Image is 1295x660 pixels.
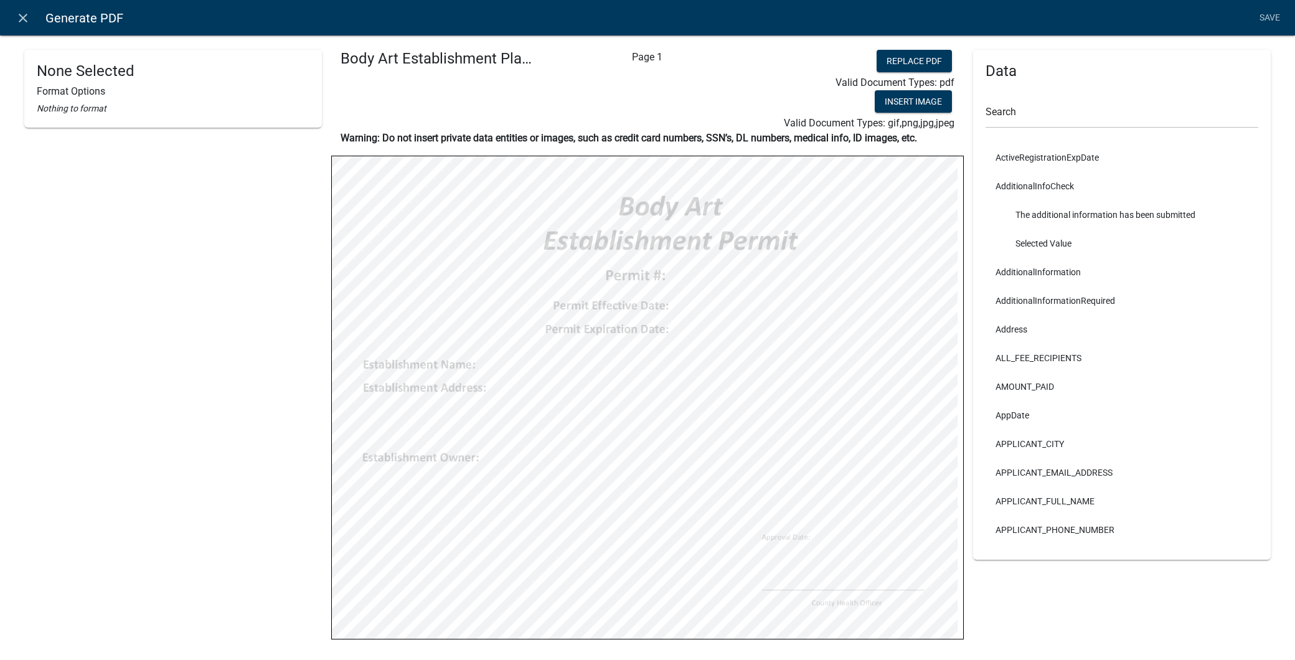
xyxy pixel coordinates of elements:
button: Replace PDF [877,50,952,72]
span: Page 1 [632,51,662,63]
h4: Body Art Establishment Placard Template.pdf [341,50,533,68]
li: ALL_FEE_RECIPIENTS [986,344,1258,372]
span: Generate PDF [45,6,123,31]
li: AppDate [986,401,1258,430]
li: AdditionalInformation [986,258,1258,286]
li: APPLICANT_CITY [986,430,1258,458]
li: AdditionalInformationRequired [986,286,1258,315]
li: Address [986,315,1258,344]
a: Save [1254,6,1285,30]
h4: None Selected [37,62,309,80]
i: Nothing to format [37,103,106,113]
span: Valid Document Types: pdf [836,77,954,88]
h6: Format Options [37,85,309,97]
span: Valid Document Types: gif,png,jpg,jpeg [784,117,954,129]
p: Warning: Do not insert private data entities or images, such as credit card numbers, SSN’s, DL nu... [341,131,954,146]
li: APPLICANT_EMAIL_ADDRESS [986,458,1258,487]
li: APPLICANT_FULL_NAME [986,487,1258,516]
li: APPLICANT_PHONE_NUMBER [986,516,1258,544]
li: AMOUNT_PAID [986,372,1258,401]
li: AdditionalInfoCheck [986,172,1258,200]
i: close [16,11,31,26]
li: ActiveRegistrationExpDate [986,143,1258,172]
li: The additional information has been submitted [986,200,1258,229]
li: Selected Value [986,229,1258,258]
button: Insert Image [875,90,952,113]
h4: Data [986,62,1258,80]
li: APPLICANT_STATE [986,544,1258,573]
